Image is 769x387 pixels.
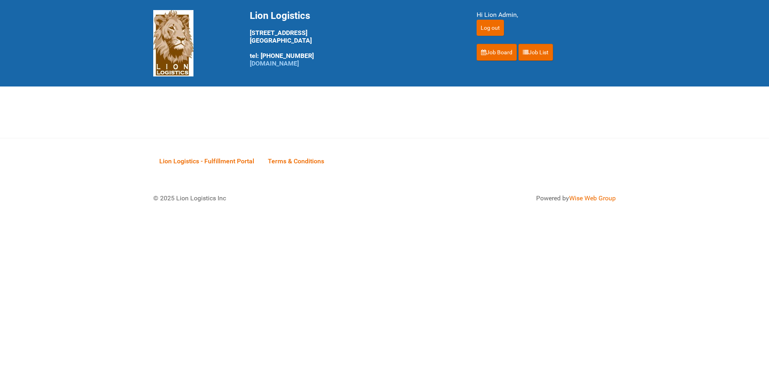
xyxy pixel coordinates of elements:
[159,157,254,165] span: Lion Logistics - Fulfillment Portal
[250,10,310,21] span: Lion Logistics
[477,20,504,36] input: Log out
[569,194,616,202] a: Wise Web Group
[518,44,553,61] a: Job List
[153,39,193,47] a: Lion Logistics
[153,10,193,76] img: Lion Logistics
[477,44,517,61] a: Job Board
[153,148,260,173] a: Lion Logistics - Fulfillment Portal
[250,10,456,67] div: [STREET_ADDRESS] [GEOGRAPHIC_DATA] tel: [PHONE_NUMBER]
[147,187,380,209] div: © 2025 Lion Logistics Inc
[262,148,330,173] a: Terms & Conditions
[395,193,616,203] div: Powered by
[268,157,324,165] span: Terms & Conditions
[250,60,299,67] a: [DOMAIN_NAME]
[477,10,616,20] div: Hi Lion Admin,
